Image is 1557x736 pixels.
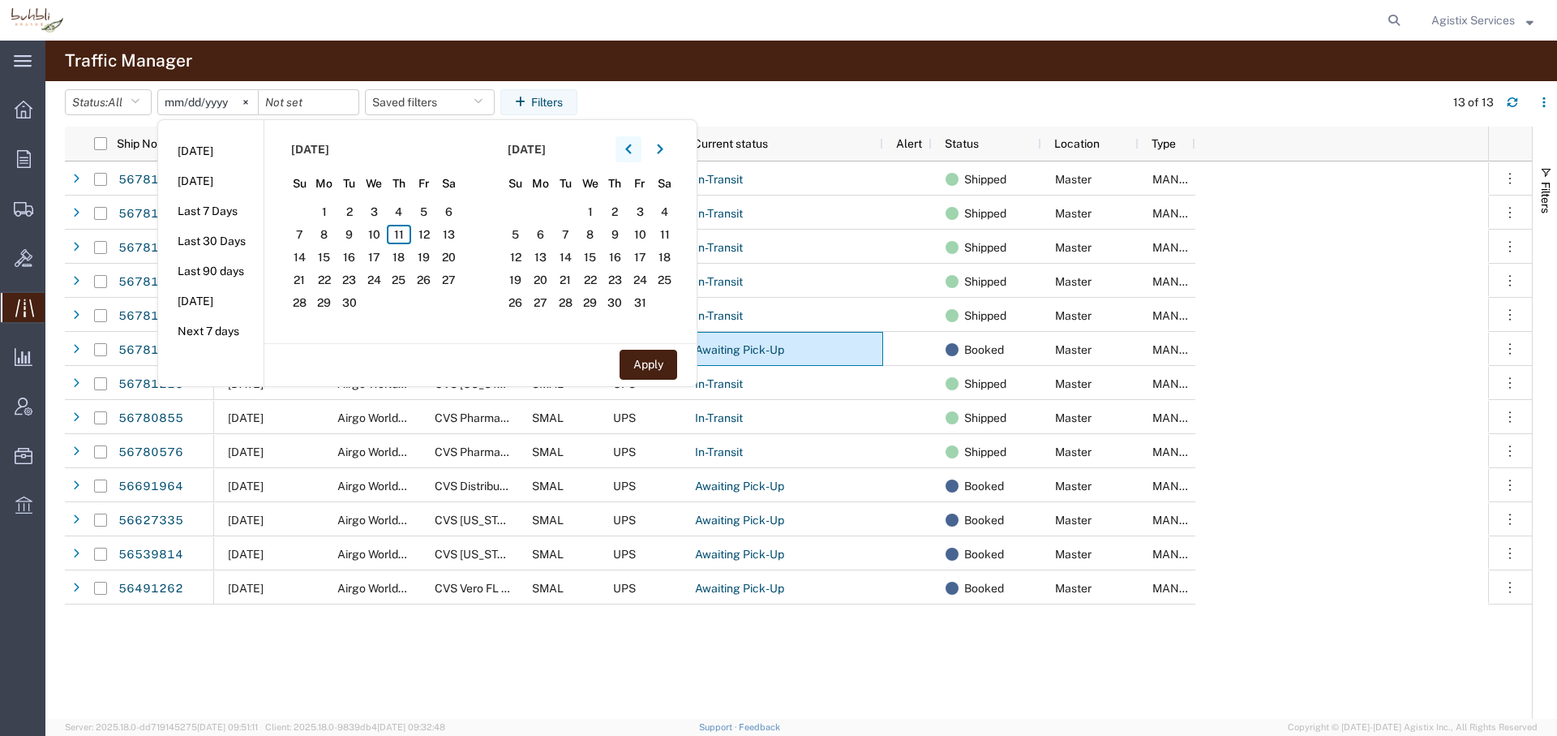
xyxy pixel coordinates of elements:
a: 56781362 [118,269,184,295]
span: Th [387,175,412,192]
span: Shipped [964,265,1006,299]
span: UPS [613,548,636,561]
span: Master [1055,309,1092,322]
span: Booked [964,537,1004,571]
span: SMAL [532,582,564,595]
span: 10 [362,225,387,244]
span: Master [1055,275,1092,288]
span: 30 [603,293,628,312]
span: 31 [628,293,653,312]
span: 28 [287,293,312,312]
span: 1 [577,202,603,222]
span: 14 [553,247,578,267]
span: 29 [577,293,603,312]
span: Su [287,175,312,192]
span: 27 [436,270,461,290]
span: 2 [603,202,628,222]
span: Shipped [964,162,1006,196]
span: Master [1055,582,1092,595]
span: Master [1055,445,1092,458]
span: UPS [613,445,636,458]
span: MANUAL [1152,343,1202,356]
span: 6 [528,225,553,244]
span: [DATE] 09:32:48 [377,722,445,732]
span: 4 [652,202,677,222]
span: Agistix Services [1431,11,1515,29]
span: [DATE] 09:51:11 [197,722,258,732]
span: 18 [387,247,412,267]
span: UPS [613,411,636,424]
span: Filters [1539,182,1552,213]
span: 08/19/2025 [228,548,264,561]
span: Current status [693,137,768,150]
span: Shipped [964,196,1006,230]
span: Airgo Worldwide Logistics [337,548,472,561]
span: 5 [504,225,529,244]
span: 10 [628,225,653,244]
span: Airgo Worldwide Logistics [337,445,472,458]
span: 16 [337,247,362,267]
input: Not set [158,90,258,114]
a: 56781446 [118,235,184,261]
span: 12 [411,225,436,244]
span: We [577,175,603,192]
a: 56539814 [118,542,184,568]
span: MANUAL [1152,445,1202,458]
span: MANUAL [1152,514,1202,527]
span: Client: 2025.18.0-9839db4 [265,722,445,732]
span: SMAL [532,445,564,458]
span: CVS Michigan LLC. [435,514,547,527]
span: 24 [628,270,653,290]
span: 7 [287,225,312,244]
span: Booked [964,333,1004,367]
span: 26 [411,270,436,290]
span: MANUAL [1152,275,1202,288]
a: Awaiting Pick-Up [694,542,785,568]
span: 3 [362,202,387,222]
span: 6 [436,202,461,222]
span: 2 [337,202,362,222]
span: 08/27/2025 [228,514,264,527]
span: 1 [312,202,337,222]
span: 19 [411,247,436,267]
span: 17 [628,247,653,267]
button: Apply [620,350,677,380]
span: 9 [603,225,628,244]
span: 25 [652,270,677,290]
span: Sa [436,175,461,192]
span: Type [1152,137,1176,150]
a: In-Transit [694,303,744,329]
a: 56491262 [118,576,184,602]
div: 13 of 13 [1453,94,1494,111]
span: 30 [337,293,362,312]
span: 8 [312,225,337,244]
span: UPS [613,480,636,493]
a: In-Transit [694,235,744,261]
span: Su [504,175,529,192]
span: Booked [964,503,1004,537]
span: Master [1055,548,1092,561]
span: 13 [436,225,461,244]
span: Status [945,137,979,150]
span: Shipped [964,401,1006,435]
span: UPS [613,514,636,527]
span: Fr [628,175,653,192]
span: Airgo Worldwide Logistics [337,514,472,527]
li: [DATE] [158,166,264,196]
span: MANUAL [1152,548,1202,561]
span: UPS [613,582,636,595]
span: Master [1055,207,1092,220]
span: Shipped [964,299,1006,333]
span: 14 [287,247,312,267]
span: 08/13/2025 [228,582,264,595]
span: CVS Texas Distribution L.P. [435,548,603,561]
span: Master [1055,343,1092,356]
span: MANUAL [1152,582,1202,595]
a: Awaiting Pick-Up [694,474,785,500]
li: Last 7 Days [158,196,264,226]
span: All [108,96,122,109]
a: In-Transit [694,269,744,295]
a: Support [699,722,740,732]
span: MANUAL [1152,411,1202,424]
span: 12 [504,247,529,267]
